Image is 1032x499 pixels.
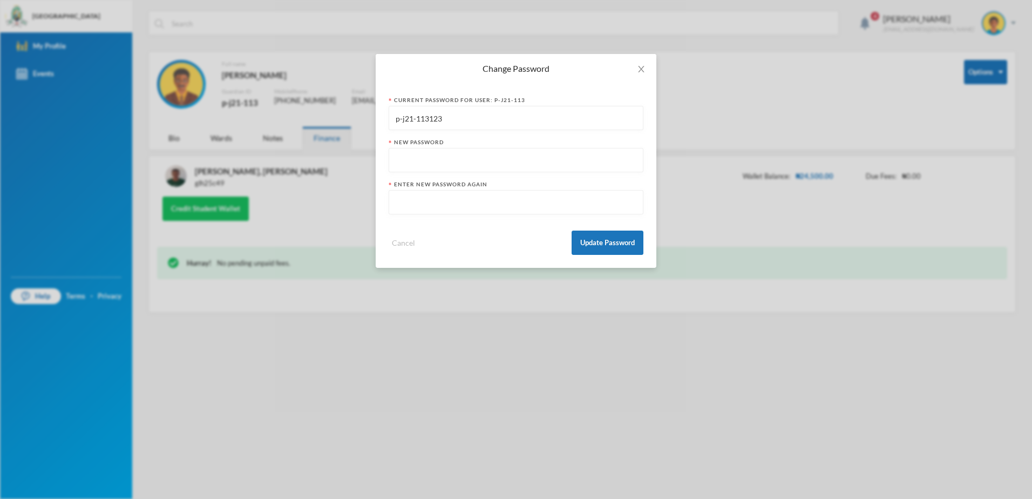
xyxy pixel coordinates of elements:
i: icon: close [637,65,646,73]
div: Enter new password again [389,180,643,188]
div: New Password [389,138,643,146]
div: Current Password for User: p-j21-113 [389,96,643,104]
button: Cancel [389,237,418,249]
div: Change Password [389,63,643,75]
button: Update Password [572,231,643,255]
button: Close [626,54,656,84]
